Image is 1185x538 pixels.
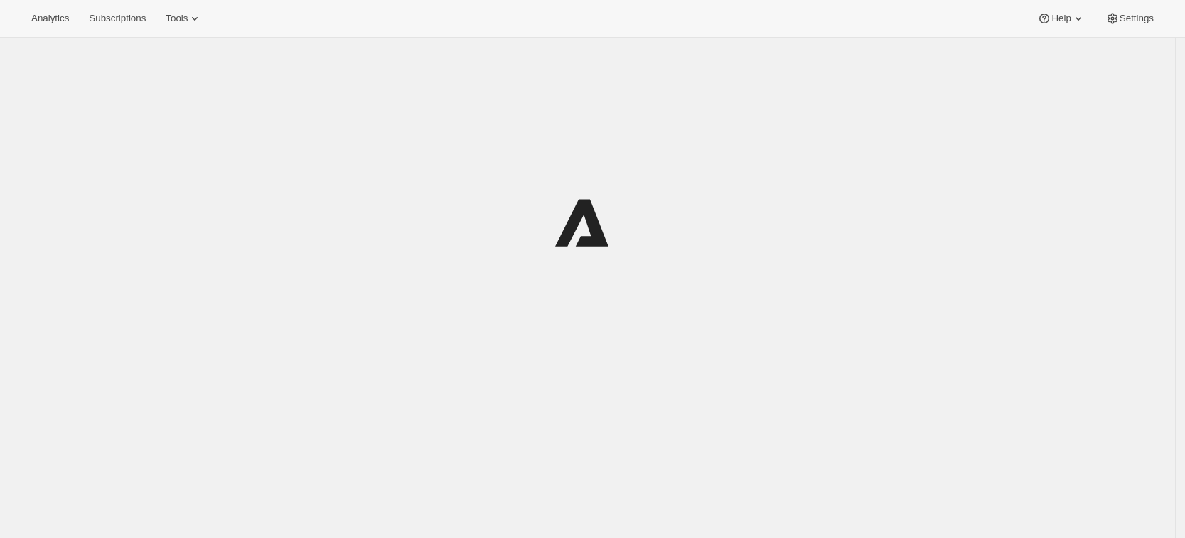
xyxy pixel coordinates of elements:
span: Help [1051,13,1071,24]
span: Tools [166,13,188,24]
span: Subscriptions [89,13,146,24]
span: Settings [1120,13,1154,24]
button: Analytics [23,9,77,28]
button: Tools [157,9,210,28]
button: Settings [1097,9,1162,28]
span: Analytics [31,13,69,24]
button: Subscriptions [80,9,154,28]
button: Help [1029,9,1093,28]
